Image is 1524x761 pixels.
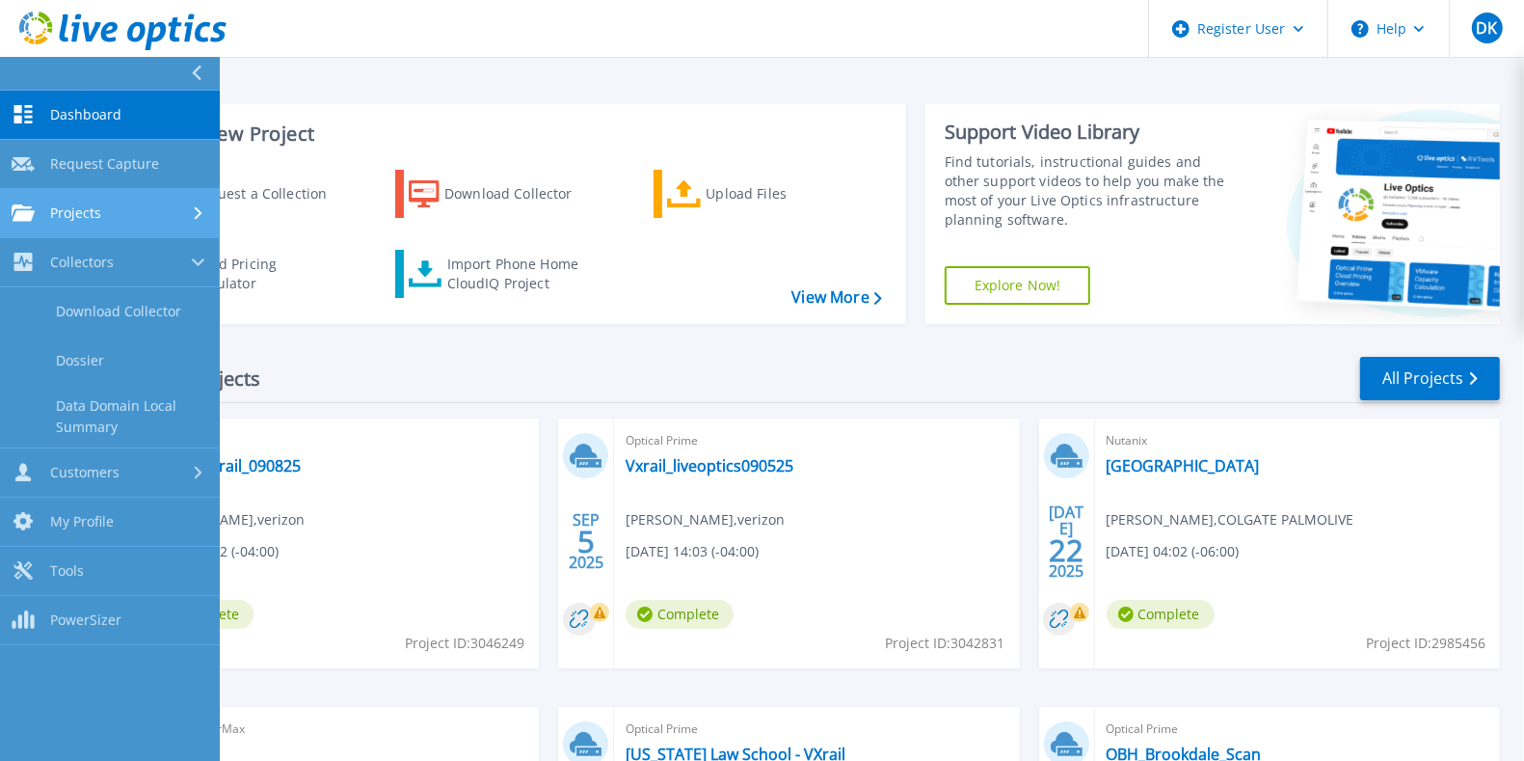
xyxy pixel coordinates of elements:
[189,255,343,293] div: Cloud Pricing Calculator
[568,506,604,577] div: SEP 2025
[791,288,881,307] a: View More
[626,430,1007,451] span: Optical Prime
[146,456,301,476] a: padma_vxrail_090825
[626,719,1007,740] span: Optical Prime
[626,541,759,562] span: [DATE] 14:03 (-04:00)
[945,266,1091,305] a: Explore Now!
[405,633,524,654] span: Project ID: 3046249
[395,170,610,218] a: Download Collector
[50,155,159,173] span: Request Capture
[886,633,1005,654] span: Project ID: 3042831
[137,170,352,218] a: Request a Collection
[50,254,114,271] span: Collectors
[146,719,527,740] span: VMAX3/PowerMax
[137,123,881,145] h3: Start a New Project
[50,513,114,530] span: My Profile
[1107,430,1488,451] span: Nutanix
[50,562,84,580] span: Tools
[192,175,346,213] div: Request a Collection
[137,250,352,298] a: Cloud Pricing Calculator
[1107,509,1354,530] span: [PERSON_NAME] , COLGATE PALMOLIVE
[1107,600,1215,629] span: Complete
[50,612,121,629] span: PowerSizer
[1107,541,1240,562] span: [DATE] 04:02 (-06:00)
[50,106,121,123] span: Dashboard
[50,464,120,481] span: Customers
[1107,456,1260,476] a: [GEOGRAPHIC_DATA]
[50,204,101,222] span: Projects
[626,509,785,530] span: [PERSON_NAME] , verizon
[1366,633,1485,654] span: Project ID: 2985456
[146,509,305,530] span: [PERSON_NAME] , verizon
[1049,542,1083,558] span: 22
[146,430,527,451] span: Optical Prime
[654,170,869,218] a: Upload Files
[945,120,1234,145] div: Support Video Library
[1476,20,1497,36] span: DK
[1360,357,1500,400] a: All Projects
[444,175,599,213] div: Download Collector
[447,255,598,293] div: Import Phone Home CloudIQ Project
[577,533,595,550] span: 5
[626,600,734,629] span: Complete
[945,152,1234,230] div: Find tutorials, instructional guides and other support videos to help you make the most of your L...
[1107,719,1488,740] span: Optical Prime
[626,456,793,476] a: Vxrail_liveoptics090525
[1048,506,1084,577] div: [DATE] 2025
[706,175,860,213] div: Upload Files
